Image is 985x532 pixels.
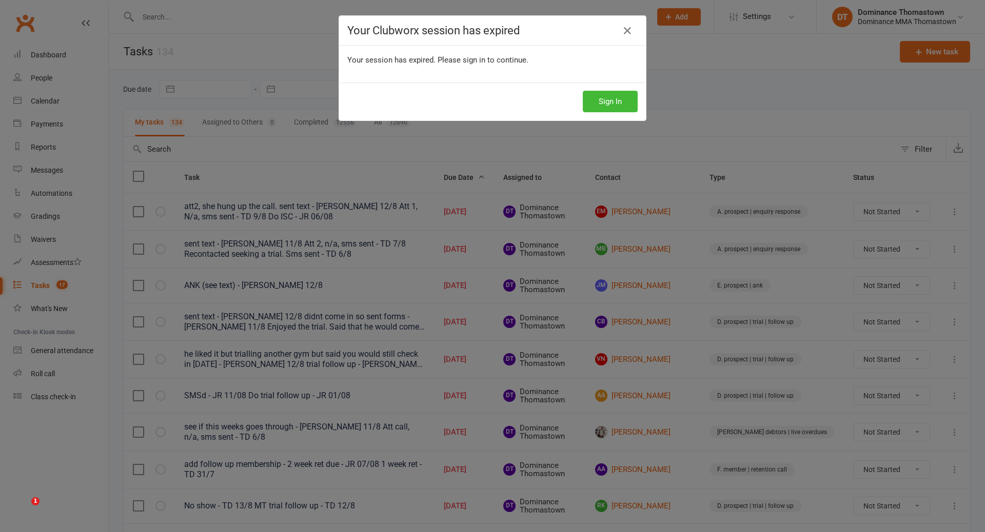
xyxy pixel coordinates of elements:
[347,24,638,37] h4: Your Clubworx session has expired
[583,91,638,112] button: Sign In
[347,55,528,65] span: Your session has expired. Please sign in to continue.
[31,497,40,505] span: 1
[10,497,35,522] iframe: Intercom live chat
[619,23,636,39] a: Close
